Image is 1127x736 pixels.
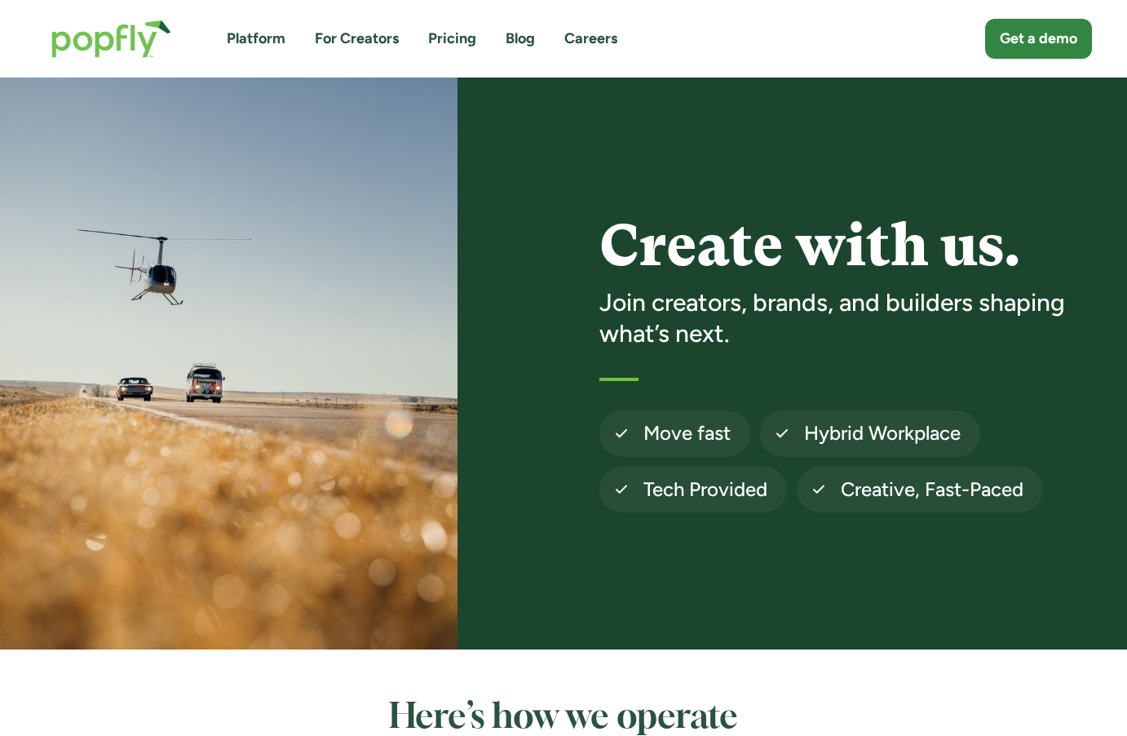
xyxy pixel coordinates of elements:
a: Pricing [428,29,476,49]
div: Get a demo [1000,29,1077,49]
a: home [35,3,188,74]
a: For Creators [315,29,399,49]
h4: Tech Provided [643,477,767,503]
h4: Hybrid Workplace [804,420,961,446]
a: Blog [506,29,535,49]
h3: Join creators, brands, and builders shaping what’s next. [599,287,1092,348]
h4: Move fast [643,420,731,446]
h1: Create with us. [599,215,1092,277]
h4: Creative, Fast-Paced [841,477,1023,503]
a: Careers [564,29,617,49]
a: Platform [227,29,285,49]
a: Get a demo [985,19,1092,59]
